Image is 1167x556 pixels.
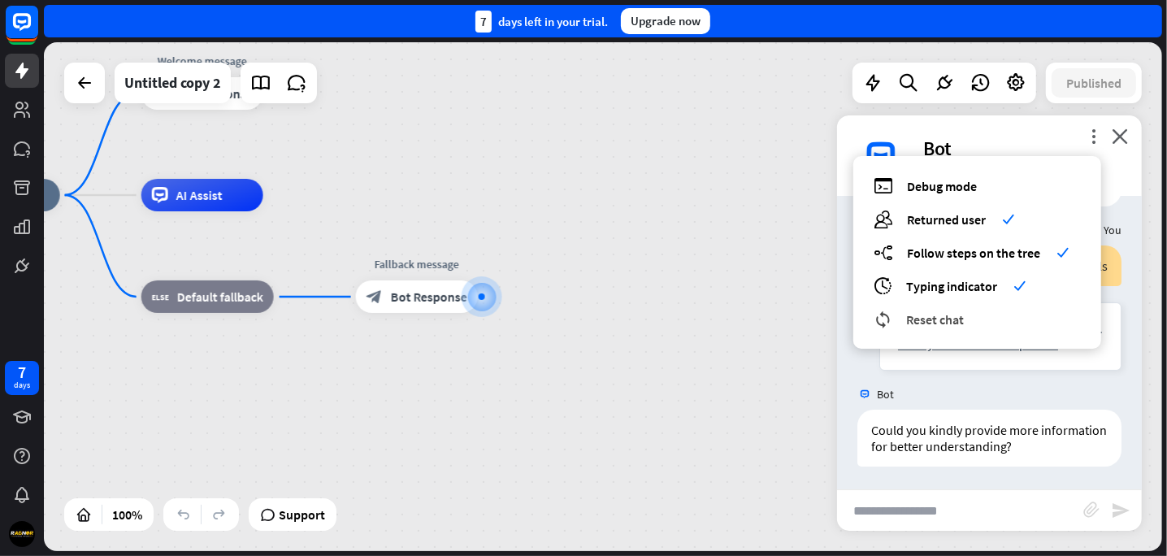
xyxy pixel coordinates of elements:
i: close [1112,128,1128,144]
i: archives [874,276,892,295]
span: Bot [877,387,894,402]
i: debug [874,176,893,195]
div: Untitled copy 2 [124,63,221,103]
i: more_vert [1086,128,1101,144]
i: block_fallback [152,289,169,305]
i: send [1111,501,1130,520]
span: You [1104,223,1121,237]
i: check [1056,246,1069,258]
div: Fallback message [344,256,490,272]
i: users [874,210,893,228]
div: 7 [18,365,26,380]
div: days [14,380,30,391]
span: Support [279,502,325,528]
i: block_attachment [1083,502,1100,518]
i: check [1013,280,1026,292]
span: Debug mode [907,178,977,194]
div: Could you kindly provide more information for better understanding? [857,410,1121,467]
div: 100% [107,502,147,528]
div: Bot [923,136,1122,161]
i: check [1002,213,1014,225]
span: Reset chat [906,311,964,328]
button: Published [1052,68,1136,98]
span: Default fallback [177,289,263,305]
a: 7 days [5,361,39,395]
div: days left in your trial. [475,11,608,33]
button: Open LiveChat chat widget [13,7,62,55]
span: Typing indicator [906,278,997,294]
span: Returned user [907,211,986,228]
span: Bot Response [391,289,467,305]
i: block_bot_response [367,289,383,305]
div: Welcome message [129,53,275,69]
div: Upgrade now [621,8,710,34]
div: 7 [475,11,492,33]
span: AI Assist [176,187,223,203]
i: reset_chat [874,310,892,328]
i: builder_tree [874,243,893,262]
span: Follow steps on the tree [907,245,1040,261]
